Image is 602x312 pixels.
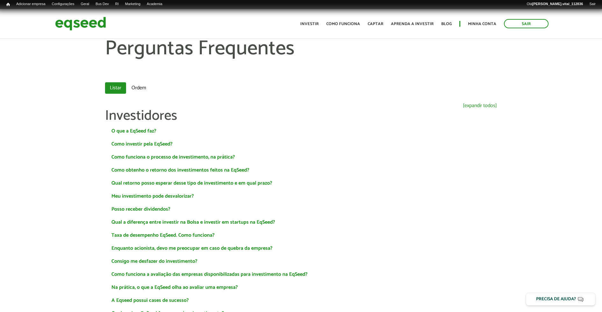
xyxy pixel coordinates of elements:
[532,2,583,6] strong: [PERSON_NAME].vital_112836
[111,155,235,160] a: Como funciona o processo de investimento, na prática?
[122,2,144,7] a: Marketing
[127,82,151,94] a: Ordem
[111,246,273,251] a: Enquanto acionista, devo me preocupar em caso de quebra da empresa?
[523,2,586,7] a: Olá[PERSON_NAME].vital_112836
[586,2,599,7] a: Sair
[13,2,49,7] a: Adicionar empresa
[111,194,194,199] a: Meu investimento pode desvalorizar?
[111,233,215,238] a: Taxa de desempenho EqSeed. Como funciona?
[111,298,189,303] a: A Eqseed possui cases de sucesso?
[111,259,197,264] a: Consigo me desfazer do investimento?
[77,2,92,7] a: Geral
[3,2,13,8] a: Início
[92,2,112,7] a: Bus Dev
[463,103,497,108] a: [expandir todos]
[111,220,275,225] a: Qual a diferença entre investir na Bolsa e investir em startups na EqSeed?
[111,207,170,212] a: Posso receber dividendos?
[326,22,360,26] a: Como funciona
[111,168,249,173] a: Como obtenho o retorno dos investimentos feitos na EqSeed?
[105,108,497,124] h3: Investidores
[112,2,122,7] a: RI
[441,22,452,26] a: Blog
[111,129,156,134] a: O que a EqSeed faz?
[111,142,173,147] a: Como investir pela EqSeed?
[300,22,319,26] a: Investir
[111,181,272,186] a: Qual retorno posso esperar desse tipo de investimento e em qual prazo?
[105,82,126,94] a: Listar
[391,22,434,26] a: Aprenda a investir
[144,2,166,7] a: Academia
[6,2,10,7] span: Início
[504,19,549,28] a: Sair
[105,38,497,79] h1: Perguntas Frequentes
[49,2,78,7] a: Configurações
[111,285,238,290] a: Na prática, o que a EqSeed olha ao avaliar uma empresa?
[368,22,383,26] a: Captar
[111,272,308,277] a: Como funciona a avaliação das empresas disponibilizadas para investimento na EqSeed?
[468,22,496,26] a: Minha conta
[55,15,106,32] img: EqSeed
